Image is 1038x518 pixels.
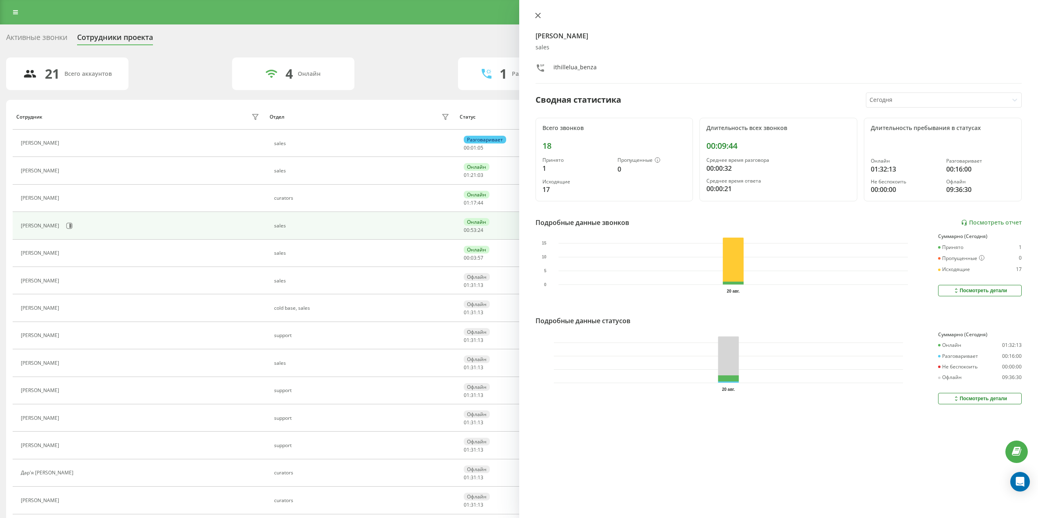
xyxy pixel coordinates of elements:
span: 01 [464,392,469,399]
div: sales [274,250,451,256]
span: 31 [471,309,476,316]
div: curators [274,498,451,503]
div: Отдел [270,114,284,120]
div: support [274,333,451,338]
div: Онлайн [871,158,939,164]
div: 00:00:00 [1002,364,1022,370]
div: : : [464,392,483,398]
div: Сводная статистика [536,94,621,106]
button: Посмотреть детали [938,393,1022,404]
div: Онлайн [938,342,961,348]
span: 31 [471,364,476,371]
div: [PERSON_NAME] [21,278,61,284]
div: 17 [542,185,611,194]
text: 10 [542,255,547,259]
span: 13 [478,364,483,371]
div: : : [464,145,483,151]
div: : : [464,365,483,370]
div: curators [274,195,451,201]
div: Онлайн [464,163,489,171]
div: Офлайн [464,273,490,281]
div: 0 [1019,255,1022,262]
div: 00:00:00 [871,185,939,194]
div: [PERSON_NAME] [21,140,61,146]
div: Open Intercom Messenger [1010,472,1030,492]
div: sales [274,141,451,146]
div: 09:36:30 [946,185,1015,194]
div: 4 [286,66,293,82]
div: : : [464,172,483,178]
div: 18 [542,141,686,151]
div: 09:36:30 [1002,375,1022,380]
span: 01 [464,172,469,179]
span: 13 [478,282,483,289]
div: Офлайн [464,383,490,391]
div: [PERSON_NAME] [21,443,61,448]
div: Офлайн [464,300,490,308]
div: 21 [45,66,60,82]
span: 01 [464,446,469,453]
div: cold base, sales [274,305,451,311]
span: 13 [478,419,483,426]
div: Дар'я [PERSON_NAME] [21,470,75,476]
div: [PERSON_NAME] [21,415,61,421]
text: 20 авг. [727,289,740,293]
span: 01 [464,501,469,508]
div: Активные звонки [6,33,67,46]
div: curators [274,470,451,476]
div: Офлайн [464,465,490,473]
div: [PERSON_NAME] [21,223,61,229]
div: Всего аккаунтов [64,71,112,77]
div: Офлайн [464,493,490,500]
div: Среднее время ответа [706,178,850,184]
span: 31 [471,474,476,481]
div: sales [274,360,451,366]
text: 20 авг. [722,387,735,392]
div: 1 [1019,245,1022,250]
div: 00:09:44 [706,141,850,151]
div: support [274,415,451,421]
span: 00 [464,227,469,234]
span: 00 [464,254,469,261]
div: 0 [617,164,686,174]
text: 0 [544,282,546,287]
div: 01:32:13 [871,164,939,174]
div: support [274,443,451,448]
div: Длительность пребывания в статусах [871,125,1015,132]
div: Статус [460,114,476,120]
div: sales [274,223,451,229]
button: Посмотреть детали [938,285,1022,296]
div: : : [464,502,483,508]
span: 01 [464,309,469,316]
div: 1 [500,66,507,82]
span: 31 [471,446,476,453]
div: Офлайн [946,179,1015,185]
div: Онлайн [464,246,489,253]
span: 00 [464,144,469,151]
span: 31 [471,392,476,399]
div: : : [464,282,483,288]
div: Принято [542,157,611,163]
div: Офлайн [938,375,962,380]
span: 13 [478,474,483,481]
div: 01:32:13 [1002,342,1022,348]
div: Не беспокоить [871,179,939,185]
div: Онлайн [464,218,489,226]
a: Посмотреть отчет [961,219,1022,226]
div: Не беспокоить [938,364,978,370]
span: 01 [464,282,469,289]
div: : : [464,227,483,233]
div: [PERSON_NAME] [21,305,61,311]
div: Исходящие [938,267,970,272]
span: 01 [464,474,469,481]
div: 00:16:00 [1002,353,1022,359]
div: 00:00:21 [706,184,850,194]
div: Офлайн [464,438,490,445]
h4: [PERSON_NAME] [536,31,1022,41]
div: [PERSON_NAME] [21,168,61,174]
div: [PERSON_NAME] [21,360,61,366]
span: 05 [478,144,483,151]
div: Подробные данные статусов [536,316,631,326]
div: sales [536,44,1022,51]
div: 00:16:00 [946,164,1015,174]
